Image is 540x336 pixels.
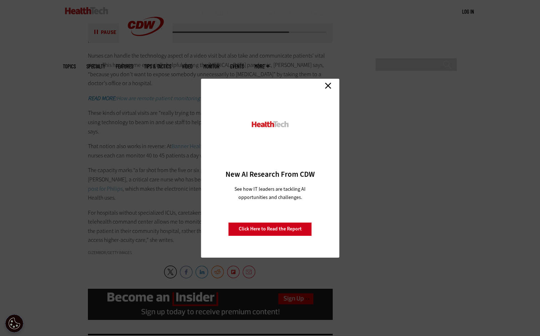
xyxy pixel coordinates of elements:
button: Open Preferences [5,315,23,332]
img: HealthTech_0.png [251,121,289,128]
h3: New AI Research From CDW [213,169,327,179]
a: Click Here to Read the Report [228,222,312,236]
p: See how IT leaders are tackling AI opportunities and challenges. [226,185,314,201]
a: Close [323,81,333,91]
div: Cookie Settings [5,315,23,332]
